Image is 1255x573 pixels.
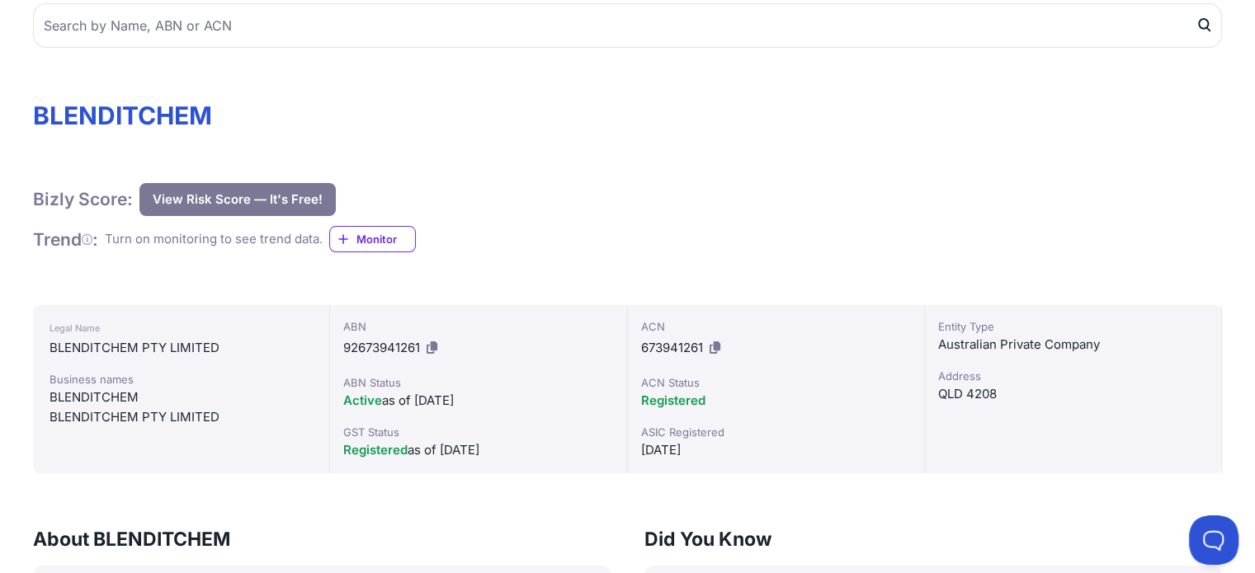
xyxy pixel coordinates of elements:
div: Legal Name [50,318,313,338]
span: Monitor [356,231,415,247]
div: BLENDITCHEM PTY LIMITED [50,338,313,358]
a: Monitor [329,226,416,252]
div: ACN [641,318,911,335]
h1: Bizly Score: [33,188,133,210]
div: QLD 4208 [938,384,1208,404]
div: ACN Status [641,374,911,391]
h3: About BLENDITCHEM [33,526,611,552]
span: 92673941261 [343,340,420,355]
div: BLENDITCHEM PTY LIMITED [50,407,313,427]
span: Registered [343,442,408,458]
div: ABN [343,318,613,335]
div: Business names [50,371,313,387]
h3: Did You Know [644,526,1223,552]
div: GST Status [343,424,613,440]
div: Australian Private Company [938,335,1208,355]
button: View Risk Score — It's Free! [139,183,336,216]
span: Active [343,392,382,408]
div: ABN Status [343,374,613,391]
div: as of [DATE] [343,440,613,460]
div: Address [938,368,1208,384]
div: as of [DATE] [343,391,613,411]
span: Registered [641,392,705,408]
h1: Trend : [33,228,98,251]
iframe: Toggle Customer Support [1189,515,1238,565]
div: BLENDITCHEM [50,387,313,407]
div: Entity Type [938,318,1208,335]
div: [DATE] [641,440,911,460]
span: 673941261 [641,340,703,355]
div: ASIC Registered [641,424,911,440]
input: Search by Name, ABN or ACN [33,3,1222,48]
div: Turn on monitoring to see trend data. [105,230,323,249]
h1: BLENDITCHEM [33,101,1222,130]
